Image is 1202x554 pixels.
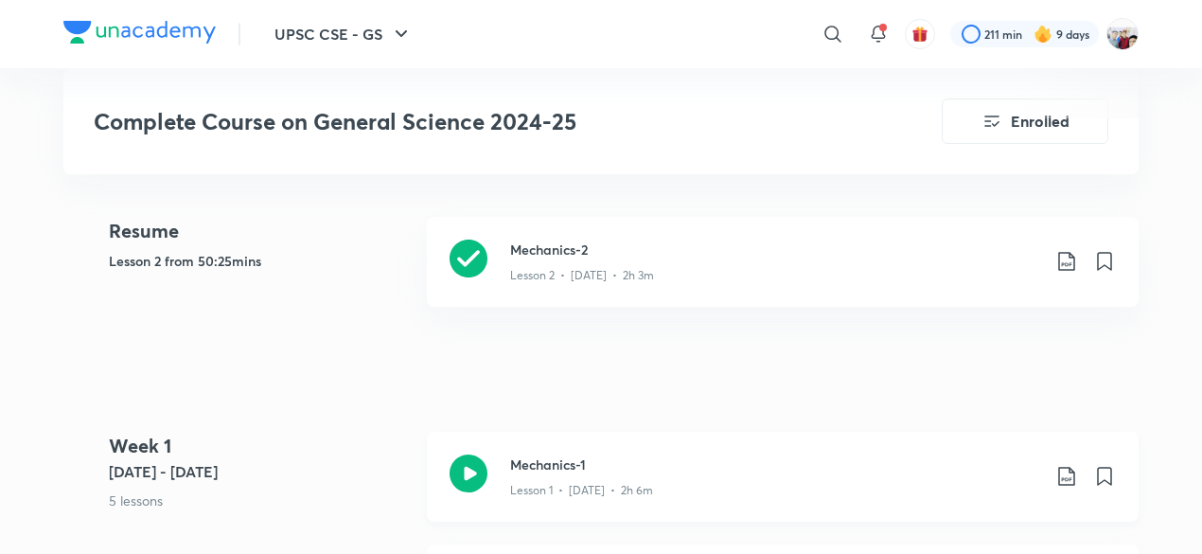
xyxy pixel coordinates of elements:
a: Mechanics-1Lesson 1 • [DATE] • 2h 6m [427,432,1139,545]
img: avatar [911,26,928,43]
button: UPSC CSE - GS [263,15,424,53]
img: Company Logo [63,21,216,44]
a: Company Logo [63,21,216,48]
h5: [DATE] - [DATE] [109,460,412,483]
h3: Mechanics-1 [510,455,1040,474]
button: avatar [905,19,935,49]
p: Lesson 2 • [DATE] • 2h 3m [510,267,654,284]
p: 5 lessons [109,491,412,510]
h3: Complete Course on General Science 2024-25 [94,108,835,135]
img: streak [1034,25,1052,44]
button: Enrolled [942,98,1108,144]
p: Lesson 1 • [DATE] • 2h 6m [510,482,653,499]
h3: Mechanics-2 [510,240,1040,259]
h4: Week 1 [109,432,412,460]
h4: Resume [109,217,412,245]
a: Mechanics-2Lesson 2 • [DATE] • 2h 3m [427,217,1139,330]
img: km swarthi [1106,18,1139,50]
h5: Lesson 2 from 50:25mins [109,251,412,271]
